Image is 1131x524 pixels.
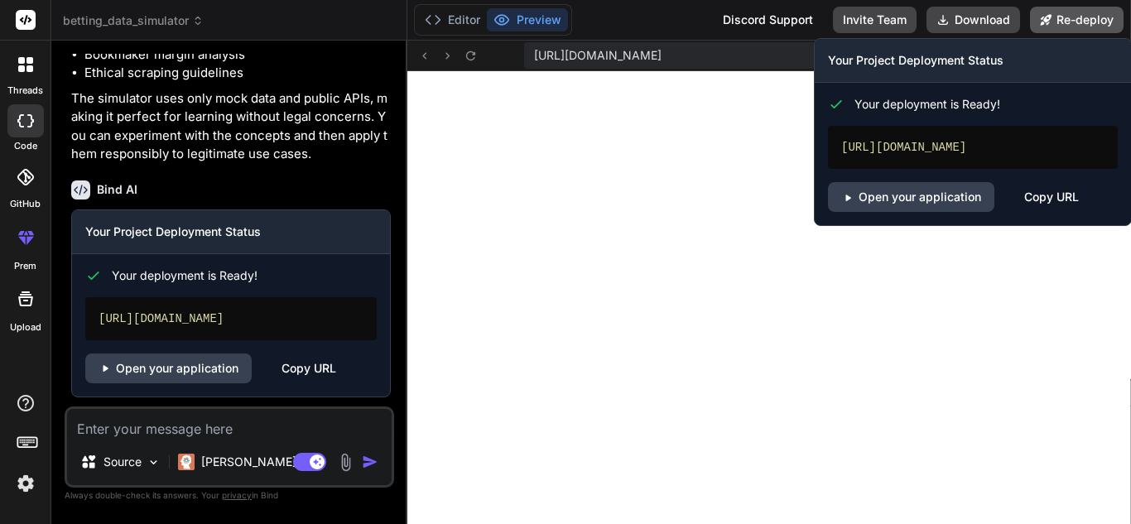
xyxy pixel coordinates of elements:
[7,84,43,98] label: threads
[10,197,41,211] label: GitHub
[336,453,355,472] img: attachment
[926,7,1020,33] button: Download
[65,488,394,503] p: Always double-check its answers. Your in Bind
[147,455,161,469] img: Pick Models
[14,139,37,153] label: code
[854,96,1000,113] span: Your deployment is Ready!
[178,454,195,470] img: Claude 4 Sonnet
[63,12,204,29] span: betting_data_simulator
[103,454,142,470] p: Source
[85,224,377,240] h3: Your Project Deployment Status
[407,71,1131,524] iframe: Preview
[1024,182,1079,212] div: Copy URL
[418,8,487,31] button: Editor
[534,47,662,64] span: [URL][DOMAIN_NAME]
[828,126,1118,169] div: [URL][DOMAIN_NAME]
[487,8,568,31] button: Preview
[97,181,137,198] h6: Bind AI
[14,259,36,273] label: prem
[362,454,378,470] img: icon
[833,7,917,33] button: Invite Team
[85,297,377,340] div: [URL][DOMAIN_NAME]
[84,64,391,83] li: Ethical scraping guidelines
[222,490,252,500] span: privacy
[828,182,994,212] a: Open your application
[10,320,41,334] label: Upload
[84,46,391,65] li: Bookmaker margin analysis
[713,7,823,33] div: Discord Support
[85,353,252,383] a: Open your application
[1030,7,1124,33] button: Re-deploy
[12,469,40,498] img: settings
[828,52,1118,69] h3: Your Project Deployment Status
[112,267,257,284] span: Your deployment is Ready!
[201,454,325,470] p: [PERSON_NAME] 4 S..
[282,353,336,383] div: Copy URL
[71,89,391,164] p: The simulator uses only mock data and public APIs, making it perfect for learning without legal c...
